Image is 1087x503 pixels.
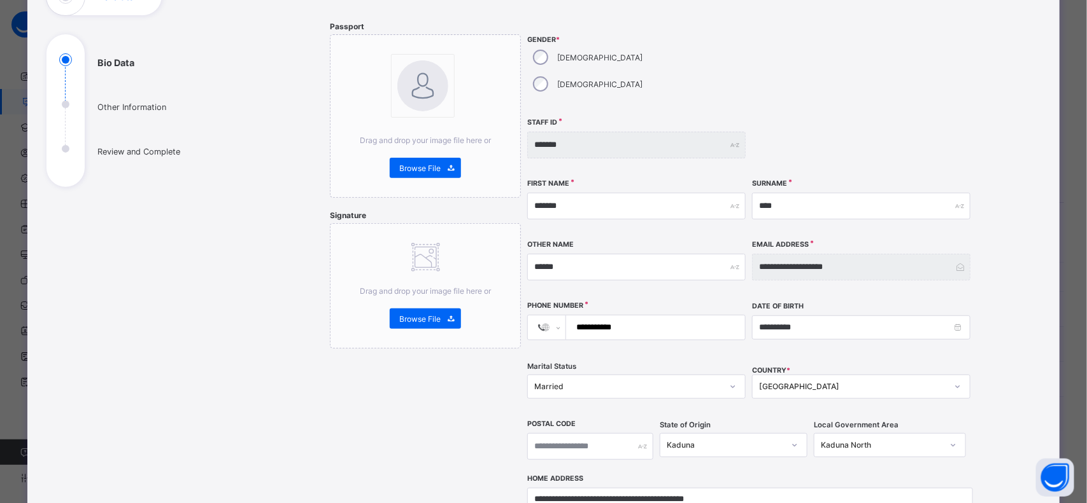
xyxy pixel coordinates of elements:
[557,79,643,89] label: [DEMOGRAPHIC_DATA]
[527,301,583,310] label: Phone Number
[821,441,942,450] div: Kaduna North
[557,53,643,62] label: [DEMOGRAPHIC_DATA]
[527,362,576,371] span: Marital Status
[527,179,569,188] label: First Name
[752,240,809,249] label: Email Address
[399,163,441,173] span: Browse File
[527,118,557,127] label: Staff ID
[527,36,746,44] span: Gender
[527,240,574,249] label: Other Name
[330,34,521,198] div: bannerImageDrag and drop your image file here orBrowse File
[330,210,366,220] span: Signature
[752,366,790,375] span: COUNTRY
[1036,458,1074,497] button: Open asap
[667,441,784,450] div: Kaduna
[330,223,521,348] div: Drag and drop your image file here orBrowse File
[752,179,787,188] label: Surname
[814,420,899,429] span: Local Government Area
[360,286,491,296] span: Drag and drop your image file here or
[752,302,804,310] label: Date of Birth
[527,420,576,428] label: Postal Code
[360,135,491,145] span: Drag and drop your image file here or
[527,474,583,483] label: Home Address
[660,420,711,429] span: State of Origin
[330,22,364,31] span: Passport
[399,314,441,324] span: Browse File
[397,60,448,111] img: bannerImage
[759,382,947,392] div: [GEOGRAPHIC_DATA]
[534,382,722,392] div: Married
